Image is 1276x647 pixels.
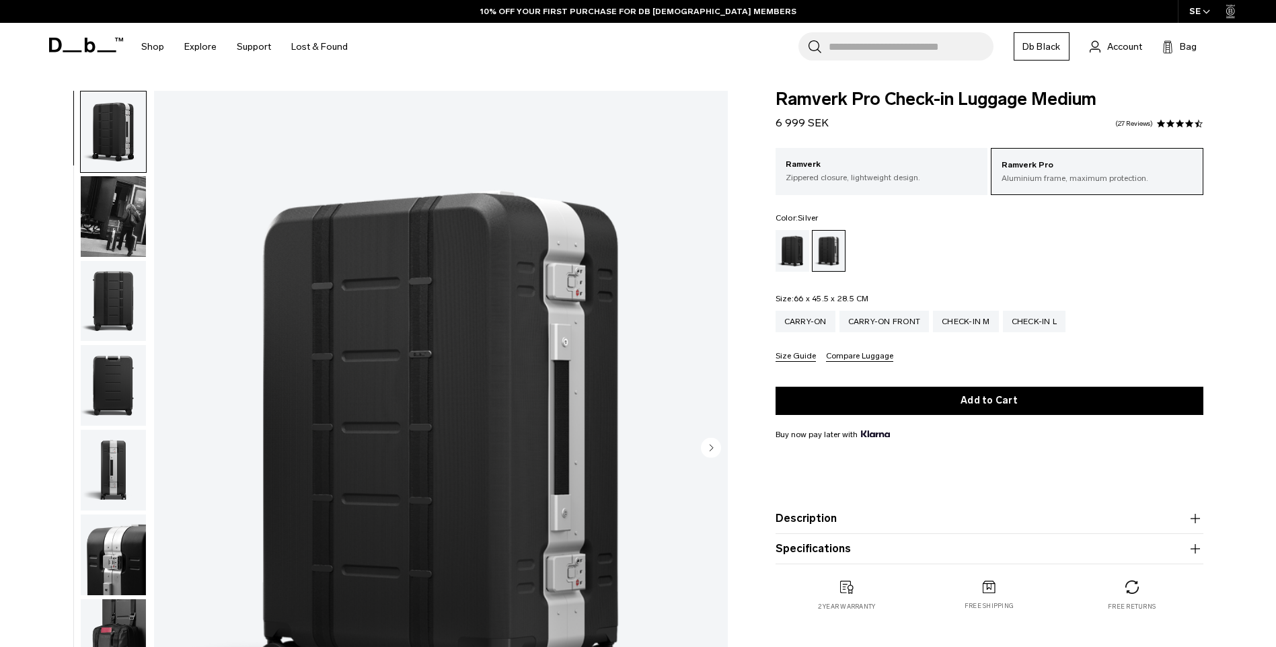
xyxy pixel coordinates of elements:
[81,345,146,426] img: Ramverk Pro Check-in Luggage Medium Silver
[776,230,809,272] a: Black Out
[798,213,819,223] span: Silver
[826,352,893,362] button: Compare Luggage
[81,261,146,342] img: Ramverk Pro Check-in Luggage Medium Silver
[776,352,816,362] button: Size Guide
[812,230,846,272] a: Silver
[81,91,146,172] img: Ramverk Pro Check-in Luggage Medium Silver
[1107,40,1142,54] span: Account
[1090,38,1142,54] a: Account
[776,387,1203,415] button: Add to Cart
[80,91,147,173] button: Ramverk Pro Check-in Luggage Medium Silver
[786,158,978,172] p: Ramverk
[839,311,930,332] a: Carry-on Front
[1162,38,1197,54] button: Bag
[776,541,1203,557] button: Specifications
[291,23,348,71] a: Lost & Found
[81,176,146,257] img: Ramverk Pro Check-in Luggage Medium Silver
[701,437,721,460] button: Next slide
[933,311,999,332] a: Check-in M
[184,23,217,71] a: Explore
[141,23,164,71] a: Shop
[794,294,869,303] span: 66 x 45.5 x 28.5 CM
[480,5,796,17] a: 10% OFF YOUR FIRST PURCHASE FOR DB [DEMOGRAPHIC_DATA] MEMBERS
[1003,311,1066,332] a: Check-in L
[776,116,829,129] span: 6 999 SEK
[776,510,1203,527] button: Description
[786,172,978,184] p: Zippered closure, lightweight design.
[1108,602,1156,611] p: Free returns
[776,428,890,441] span: Buy now pay later with
[80,344,147,426] button: Ramverk Pro Check-in Luggage Medium Silver
[1115,120,1153,127] a: 27 reviews
[1002,172,1193,184] p: Aluminium frame, maximum protection.
[776,311,835,332] a: Carry-on
[131,23,358,71] nav: Main Navigation
[81,430,146,510] img: Ramverk Pro Check-in Luggage Medium Silver
[776,91,1203,108] span: Ramverk Pro Check-in Luggage Medium
[861,430,890,437] img: {"height" => 20, "alt" => "Klarna"}
[237,23,271,71] a: Support
[80,176,147,258] button: Ramverk Pro Check-in Luggage Medium Silver
[818,602,876,611] p: 2 year warranty
[776,295,869,303] legend: Size:
[81,515,146,595] img: Ramverk Pro Check-in Luggage Medium Silver
[776,148,988,194] a: Ramverk Zippered closure, lightweight design.
[1180,40,1197,54] span: Bag
[80,514,147,596] button: Ramverk Pro Check-in Luggage Medium Silver
[776,214,819,222] legend: Color:
[1002,159,1193,172] p: Ramverk Pro
[80,260,147,342] button: Ramverk Pro Check-in Luggage Medium Silver
[1014,32,1069,61] a: Db Black
[80,429,147,511] button: Ramverk Pro Check-in Luggage Medium Silver
[965,601,1014,611] p: Free shipping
